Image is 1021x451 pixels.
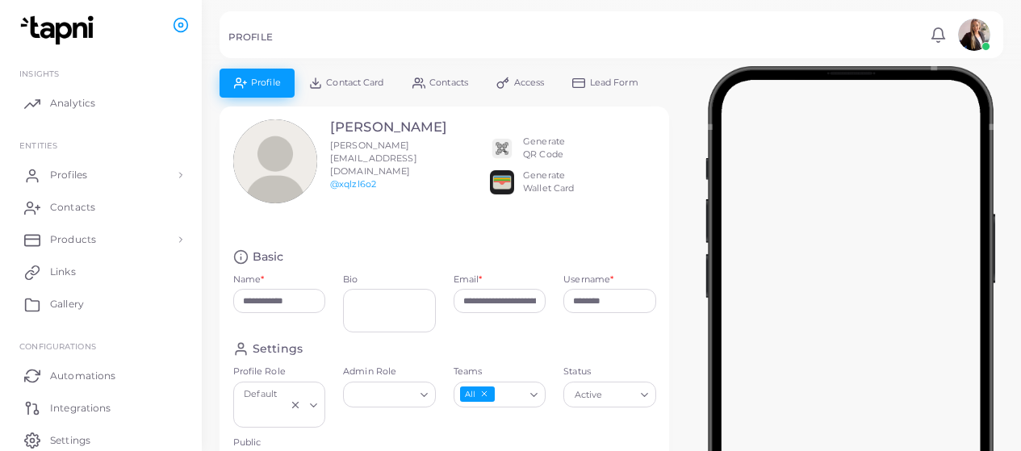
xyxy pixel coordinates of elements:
[12,191,190,223] a: Contacts
[514,78,545,87] span: Access
[12,159,190,191] a: Profiles
[460,386,495,402] span: All
[590,78,638,87] span: Lead Form
[233,382,326,428] div: Search for option
[50,369,115,383] span: Automations
[50,168,87,182] span: Profiles
[343,382,436,407] div: Search for option
[50,200,95,215] span: Contacts
[12,288,190,320] a: Gallery
[12,256,190,288] a: Links
[563,274,613,286] label: Username
[496,386,524,403] input: Search for option
[12,223,190,256] a: Products
[572,386,605,403] span: Active
[563,365,656,378] label: Status
[958,19,990,51] img: avatar
[12,87,190,119] a: Analytics
[523,136,565,161] div: Generate QR Code
[253,249,284,265] h4: Basic
[490,136,514,161] img: qr2.png
[350,386,414,403] input: Search for option
[241,406,287,424] input: Search for option
[19,140,57,150] span: ENTITIES
[454,382,546,407] div: Search for option
[50,96,95,111] span: Analytics
[290,398,301,411] button: Clear Selected
[479,388,490,399] button: Deselect All
[429,78,468,87] span: Contacts
[454,274,483,286] label: Email
[242,386,279,403] span: Default
[19,341,96,351] span: Configurations
[330,119,447,136] h3: [PERSON_NAME]
[563,382,656,407] div: Search for option
[253,341,303,357] h4: Settings
[50,297,84,311] span: Gallery
[50,401,111,416] span: Integrations
[953,19,994,51] a: avatar
[12,359,190,391] a: Automations
[50,232,96,247] span: Products
[454,365,546,378] label: Teams
[15,15,104,45] img: logo
[50,433,90,448] span: Settings
[330,178,376,190] a: @xqlzl6o2
[228,31,273,43] h5: PROFILE
[343,365,436,378] label: Admin Role
[50,265,76,279] span: Links
[251,78,281,87] span: Profile
[343,274,436,286] label: Bio
[326,78,383,87] span: Contact Card
[19,69,59,78] span: INSIGHTS
[233,274,265,286] label: Name
[523,169,574,195] div: Generate Wallet Card
[233,436,326,449] label: Public
[490,170,514,194] img: apple-wallet.png
[606,386,634,403] input: Search for option
[233,365,326,378] label: Profile Role
[330,140,417,177] span: [PERSON_NAME][EMAIL_ADDRESS][DOMAIN_NAME]
[12,391,190,424] a: Integrations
